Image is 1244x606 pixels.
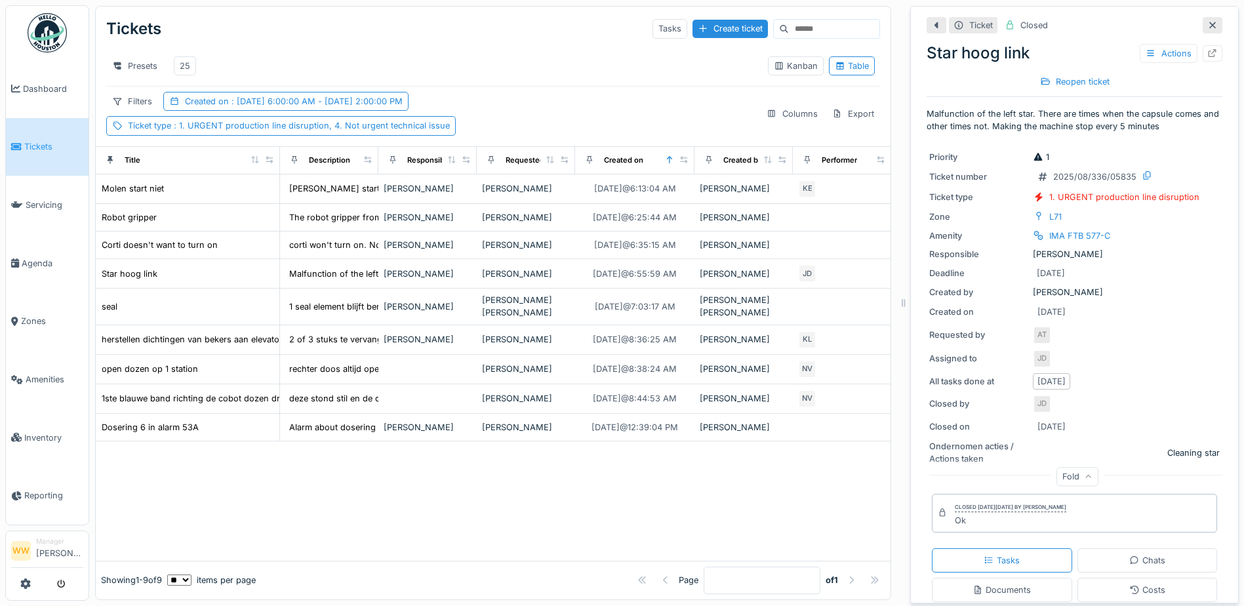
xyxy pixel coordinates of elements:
div: 2 of 3 stuks te vervangen [289,333,392,346]
div: Assigned to [929,352,1028,365]
li: WW [11,541,31,561]
div: Presets [106,56,163,75]
div: Kanban [774,60,818,72]
div: Actions [1140,44,1197,63]
div: Responsible [929,248,1028,260]
div: items per page [167,574,256,586]
div: [DATE] @ 8:38:24 AM [593,363,677,375]
div: Closed by [929,397,1028,410]
div: Showing 1 - 9 of 9 [101,574,162,586]
div: [DATE] [1037,306,1066,318]
div: Robot gripper [102,211,157,224]
div: AT [1033,326,1051,344]
div: [PERSON_NAME] [384,182,472,195]
div: [PERSON_NAME] [482,268,570,280]
a: Amenities [6,350,89,409]
span: Dashboard [23,83,83,95]
div: Ticket [969,19,993,31]
div: [PERSON_NAME] [482,392,570,405]
div: Zone [929,211,1028,223]
div: [PERSON_NAME] [929,286,1220,298]
div: Molen start niet [102,182,164,195]
span: : [DATE] 6:00:00 AM - [DATE] 2:00:00 PM [229,96,403,106]
div: [DATE] @ 6:35:15 AM [594,239,676,251]
div: KL [798,331,816,349]
a: Inventory [6,409,89,467]
div: [DATE] @ 12:39:04 PM [592,421,678,434]
div: Created on [604,155,643,166]
div: The robot gripper from grandi machine, is not w... [289,211,490,224]
div: [PERSON_NAME] start niet er kom alarm op Grinder no mot... [289,182,536,195]
div: 1 seal element blijft beneden staan , folie sch... [289,300,475,313]
div: 1 [1033,151,1049,163]
div: Reopen ticket [1035,73,1115,91]
div: [PERSON_NAME] [700,363,788,375]
div: [DATE] [1037,375,1066,388]
div: Table [835,60,869,72]
div: [PERSON_NAME] [700,268,788,280]
strong: of 1 [826,574,838,586]
a: Dashboard [6,60,89,118]
span: Reporting [24,489,83,502]
div: Performer [822,155,857,166]
div: corti won't turn on. No response to the reset b... [289,239,485,251]
div: Manager [36,536,83,546]
div: JD [1033,350,1051,368]
div: Closed on [929,420,1028,433]
div: Ticket type [929,191,1028,203]
div: NV [798,390,816,408]
div: NV [798,360,816,378]
div: Alarm about dosering 6 [289,421,384,434]
div: [PERSON_NAME] [384,211,472,224]
div: Tickets [106,12,161,46]
div: [PERSON_NAME] [482,211,570,224]
div: [PERSON_NAME] [PERSON_NAME] [700,294,788,319]
div: JD [1033,395,1051,413]
div: Cleaning star [1167,447,1220,459]
a: Reporting [6,467,89,525]
div: Tasks [984,554,1020,567]
div: Export [826,104,880,123]
span: Tickets [24,140,83,153]
div: Dosering 6 in alarm 53A [102,421,199,434]
div: [PERSON_NAME] [700,239,788,251]
p: Malfunction of the left star. There are times when the capsule comes and other times not. Making ... [927,108,1222,132]
div: KE [798,180,816,198]
span: Servicing [26,199,83,211]
div: Amenity [929,230,1028,242]
div: Columns [761,104,824,123]
div: [PERSON_NAME] [384,421,472,434]
div: Closed [1020,19,1048,31]
div: 1ste blauwe band richting de cobot dozen draaide niet meer. [102,392,342,405]
div: [PERSON_NAME] [482,333,570,346]
div: seal [102,300,117,313]
div: [DATE] [1037,267,1065,279]
div: Closed [DATE][DATE] by [PERSON_NAME] [955,503,1066,512]
div: Costs [1129,584,1165,596]
div: Created on [929,306,1028,318]
div: 1. URGENT production line disruption [1049,191,1199,203]
div: All tasks done at [929,375,1028,388]
div: [PERSON_NAME] [700,392,788,405]
div: [DATE] @ 7:03:17 AM [595,300,675,313]
a: Tickets [6,118,89,176]
div: Responsible [407,155,451,166]
a: Agenda [6,234,89,293]
span: : 1. URGENT production line disruption, 4. Not urgent technical issue [171,121,450,131]
div: [DATE] @ 8:36:25 AM [593,333,677,346]
div: Priority [929,151,1028,163]
div: Star hoog link [927,41,1222,65]
div: [PERSON_NAME] [700,182,788,195]
div: Ticket type [128,119,450,132]
div: Chats [1129,554,1165,567]
div: Requested by [929,329,1028,341]
a: Zones [6,293,89,351]
a: WW Manager[PERSON_NAME] [11,536,83,568]
div: [DATE] @ 6:55:59 AM [593,268,677,280]
span: Zones [21,315,83,327]
img: Badge_color-CXgf-gQk.svg [28,13,67,52]
li: [PERSON_NAME] [36,536,83,565]
div: Ok [955,514,1066,527]
div: [PERSON_NAME] [482,363,570,375]
div: Created by [929,286,1028,298]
